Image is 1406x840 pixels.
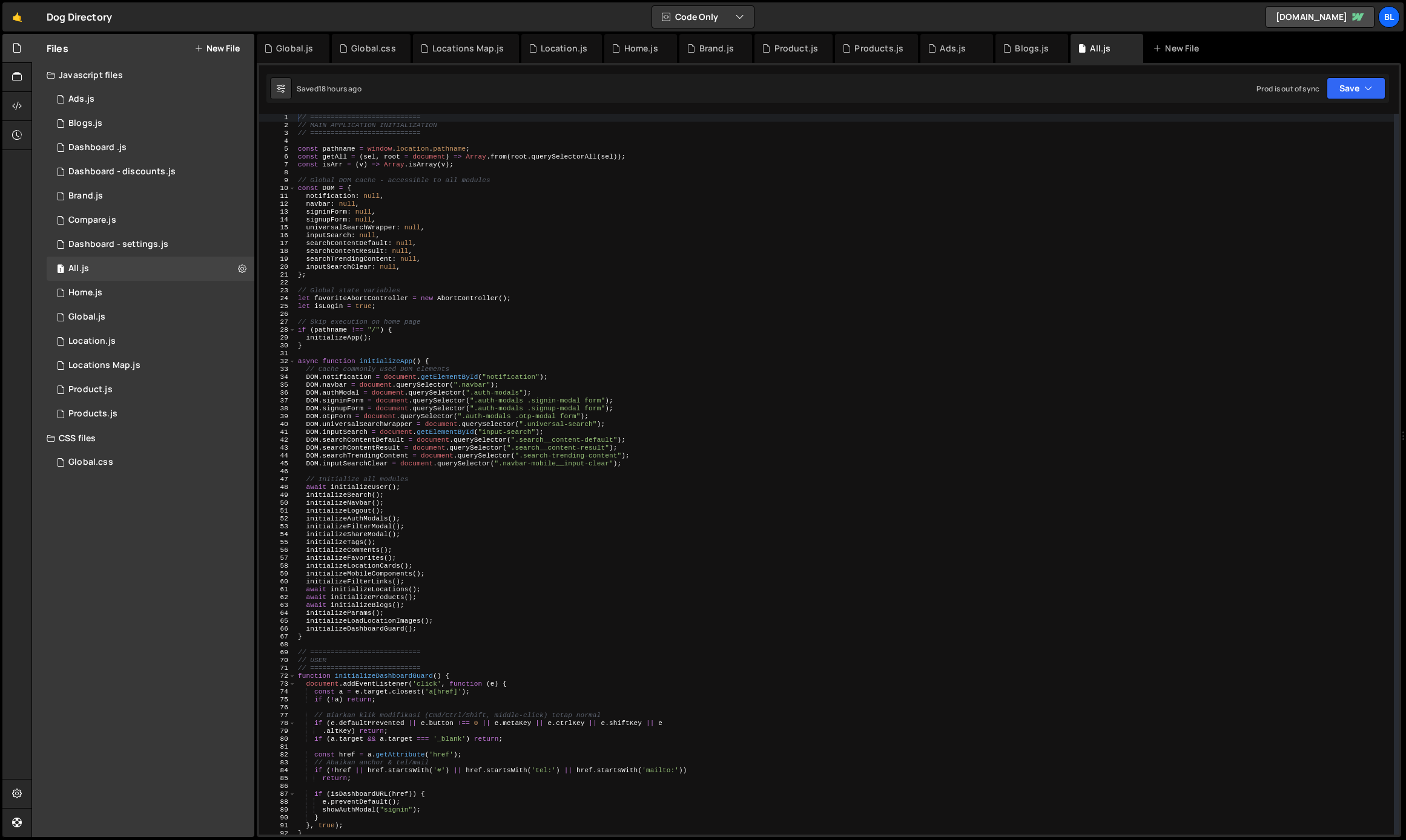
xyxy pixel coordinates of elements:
div: 15 [259,224,296,232]
a: 🤙 [2,2,32,31]
div: 16220/46559.js [47,136,254,160]
div: 51 [259,507,296,515]
span: 1 [57,265,64,275]
div: 45 [259,460,296,468]
a: [DOMAIN_NAME] [1266,6,1375,28]
div: 41 [259,428,296,436]
div: Ads.js [68,94,94,105]
div: Dashboard - discounts.js [68,166,176,177]
div: 81 [259,743,296,751]
div: 16220/43680.js [47,353,254,378]
div: 8 [259,169,296,177]
div: Home.js [624,42,658,54]
div: Saved [297,84,361,94]
button: Save [1327,77,1385,99]
div: 50 [259,499,296,507]
div: 21 [259,271,296,279]
div: 19 [259,255,296,263]
div: 28 [259,326,296,334]
div: 85 [259,775,296,783]
div: 16 [259,232,296,240]
div: 76 [259,704,296,712]
div: 16220/44328.js [47,208,254,232]
div: 36 [259,389,296,397]
div: 2 [259,122,296,130]
div: 16220/43682.css [47,450,254,474]
div: Brand.js [68,191,103,202]
div: 54 [259,531,296,539]
div: 14 [259,216,296,224]
div: Javascript files [32,63,254,87]
div: Products.js [854,42,903,54]
div: 30 [259,342,296,350]
div: 24 [259,295,296,303]
div: 31 [259,350,296,358]
div: 55 [259,539,296,546]
div: 69 [259,649,296,657]
div: 33 [259,366,296,373]
div: 79 [259,727,296,735]
div: 16220/47090.js [47,87,254,111]
div: All.js [1090,42,1111,54]
div: Dashboard .js [68,142,127,153]
div: 47 [259,476,296,484]
div: 56 [259,546,296,554]
div: 16220/44394.js [47,184,254,208]
div: 34 [259,373,296,381]
div: Locations Map.js [432,42,504,54]
div: Blogs.js [68,118,102,129]
div: 68 [259,641,296,649]
div: 16220/44477.js [47,305,254,329]
div: 22 [259,279,296,287]
div: Global.css [68,457,113,468]
div: Product.js [774,42,819,54]
div: 88 [259,798,296,806]
div: 39 [259,413,296,421]
div: 27 [259,318,296,326]
div: 3 [259,130,296,137]
div: 4 [259,137,296,145]
div: Product.js [68,384,113,395]
div: 86 [259,783,296,790]
div: 35 [259,381,296,389]
div: 18 hours ago [318,84,361,94]
div: 1 [259,114,296,122]
div: Products.js [68,409,117,419]
div: All.js [68,263,89,274]
div: 18 [259,248,296,255]
div: 74 [259,688,296,696]
div: 92 [259,830,296,838]
div: 23 [259,287,296,295]
div: 84 [259,767,296,775]
div: 40 [259,421,296,428]
div: 16220/44319.js [47,281,254,305]
div: Global.css [351,42,396,54]
h2: Files [47,42,68,55]
div: 25 [259,303,296,310]
div: Brand.js [699,42,734,54]
div: 46 [259,468,296,476]
div: 87 [259,790,296,798]
div: 37 [259,397,296,405]
div: Prod is out of sync [1256,84,1319,94]
div: 16220/44324.js [47,402,254,426]
div: 48 [259,484,296,491]
div: CSS files [32,426,254,450]
div: 78 [259,720,296,727]
div: New File [1153,42,1204,54]
div: 64 [259,609,296,617]
div: 32 [259,358,296,366]
div: 11 [259,192,296,200]
div: 67 [259,633,296,641]
div: 16220/43681.js [47,257,254,281]
div: 42 [259,436,296,444]
div: Ads.js [940,42,966,54]
div: 43 [259,444,296,452]
div: 12 [259,200,296,208]
div: Location.js [68,336,116,347]
div: 16220/46573.js [47,160,254,184]
div: 65 [259,617,296,625]
div: Dashboard - settings.js [68,239,168,250]
div: 49 [259,491,296,499]
div: 72 [259,672,296,680]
